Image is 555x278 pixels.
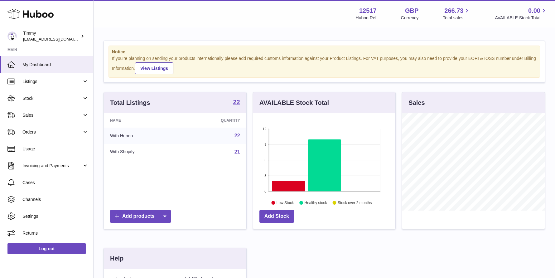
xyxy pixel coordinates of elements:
[264,143,266,146] text: 9
[528,7,540,15] span: 0.00
[495,7,548,21] a: 0.00 AVAILABLE Stock Total
[405,7,418,15] strong: GBP
[264,158,266,162] text: 6
[104,113,181,128] th: Name
[22,79,82,85] span: Listings
[264,174,266,178] text: 3
[22,213,89,219] span: Settings
[22,112,82,118] span: Sales
[181,113,246,128] th: Quantity
[259,99,329,107] h3: AVAILABLE Stock Total
[22,197,89,202] span: Channels
[112,49,537,55] strong: Notice
[22,62,89,68] span: My Dashboard
[22,163,82,169] span: Invoicing and Payments
[277,201,294,205] text: Low Stock
[110,254,123,263] h3: Help
[338,201,372,205] text: Stock over 2 months
[22,230,89,236] span: Returns
[401,15,419,21] div: Currency
[259,210,294,223] a: Add Stock
[359,7,377,15] strong: 12517
[7,32,17,41] img: support@pumpkinproductivity.org
[234,149,240,154] a: 21
[408,99,425,107] h3: Sales
[304,201,327,205] text: Healthy stock
[495,15,548,21] span: AVAILABLE Stock Total
[443,15,471,21] span: Total sales
[22,146,89,152] span: Usage
[7,243,86,254] a: Log out
[104,144,181,160] td: With Shopify
[135,62,173,74] a: View Listings
[110,99,150,107] h3: Total Listings
[23,30,79,42] div: Timmy
[264,189,266,193] text: 0
[104,128,181,144] td: With Huboo
[112,56,537,74] div: If you're planning on sending your products internationally please add required customs informati...
[22,95,82,101] span: Stock
[443,7,471,21] a: 266.73 Total sales
[22,180,89,186] span: Cases
[22,129,82,135] span: Orders
[233,99,240,106] a: 22
[444,7,463,15] span: 266.73
[263,127,266,131] text: 12
[110,210,171,223] a: Add products
[356,15,377,21] div: Huboo Ref
[233,99,240,105] strong: 22
[23,37,92,41] span: [EMAIL_ADDRESS][DOMAIN_NAME]
[234,133,240,138] a: 22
